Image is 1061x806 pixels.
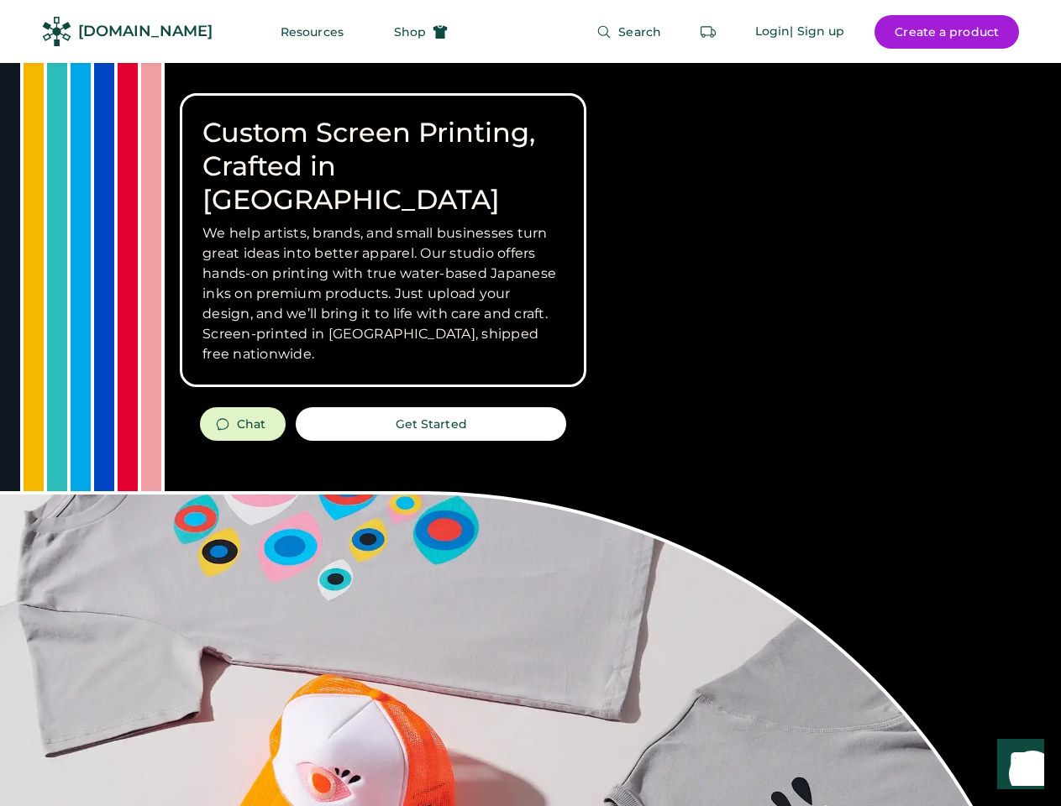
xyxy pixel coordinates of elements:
button: Retrieve an order [691,15,725,49]
button: Shop [374,15,468,49]
button: Get Started [296,407,566,441]
button: Create a product [875,15,1019,49]
span: Shop [394,26,426,38]
iframe: Front Chat [981,730,1053,803]
div: [DOMAIN_NAME] [78,21,213,42]
div: | Sign up [790,24,844,40]
button: Chat [200,407,286,441]
div: Login [755,24,790,40]
h1: Custom Screen Printing, Crafted in [GEOGRAPHIC_DATA] [202,116,564,217]
button: Resources [260,15,364,49]
h3: We help artists, brands, and small businesses turn great ideas into better apparel. Our studio of... [202,223,564,364]
button: Search [576,15,681,49]
span: Search [618,26,661,38]
img: Rendered Logo - Screens [42,17,71,46]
